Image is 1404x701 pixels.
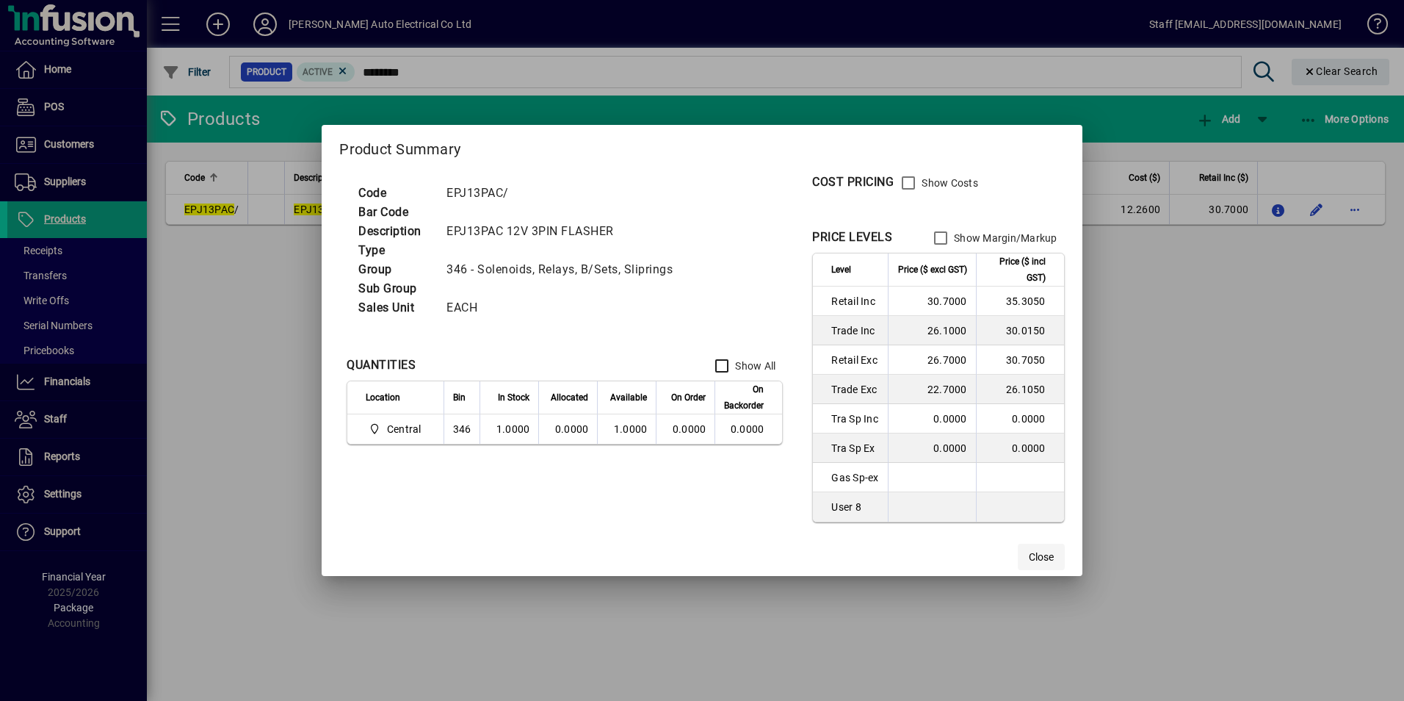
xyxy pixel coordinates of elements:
td: 26.1050 [976,375,1064,404]
span: Price ($ incl GST) [985,254,1046,286]
button: Close [1018,544,1065,570]
span: Trade Inc [831,323,878,338]
td: EPJ13PAC 12V 3PIN FLASHER [439,222,690,241]
span: Price ($ excl GST) [898,262,967,278]
td: 22.7000 [888,375,976,404]
h2: Product Summary [322,125,1082,168]
td: 0.0000 [976,434,1064,463]
td: 1.0000 [480,414,538,444]
td: 30.7050 [976,345,1064,375]
span: Tra Sp Inc [831,411,878,426]
td: 0.0000 [888,434,976,463]
span: Location [366,389,400,406]
span: Retail Inc [831,294,878,309]
td: 35.3050 [976,287,1064,316]
div: QUANTITIES [347,356,416,374]
td: Code [351,184,439,203]
td: Group [351,260,439,279]
td: 0.0000 [976,404,1064,434]
span: Close [1029,550,1054,565]
span: Trade Exc [831,382,878,397]
span: Available [610,389,647,406]
td: 26.1000 [888,316,976,345]
span: On Order [671,389,706,406]
td: EACH [439,298,690,317]
span: Tra Sp Ex [831,441,878,456]
div: COST PRICING [812,173,894,191]
td: 0.0000 [538,414,597,444]
td: 26.7000 [888,345,976,375]
span: 0.0000 [673,423,706,435]
td: 0.0000 [714,414,782,444]
span: User 8 [831,500,878,514]
label: Show Costs [919,176,978,190]
span: Bin [453,389,466,406]
span: Central [387,422,421,436]
label: Show Margin/Markup [951,231,1057,245]
td: Type [351,241,439,260]
span: Level [831,262,851,278]
span: Gas Sp-ex [831,470,878,485]
td: 30.7000 [888,287,976,316]
span: Central [366,420,427,438]
td: 346 - Solenoids, Relays, B/Sets, Sliprings [439,260,690,279]
span: On Backorder [724,381,764,414]
div: PRICE LEVELS [812,229,892,246]
span: In Stock [498,389,529,406]
td: 346 [444,414,480,444]
td: 1.0000 [597,414,656,444]
td: EPJ13PAC/ [439,184,690,203]
td: 0.0000 [888,404,976,434]
td: Sales Unit [351,298,439,317]
td: Bar Code [351,203,439,222]
label: Show All [732,359,775,373]
td: 30.0150 [976,316,1064,345]
td: Sub Group [351,279,439,298]
span: Allocated [551,389,588,406]
span: Retail Exc [831,353,878,367]
td: Description [351,222,439,241]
